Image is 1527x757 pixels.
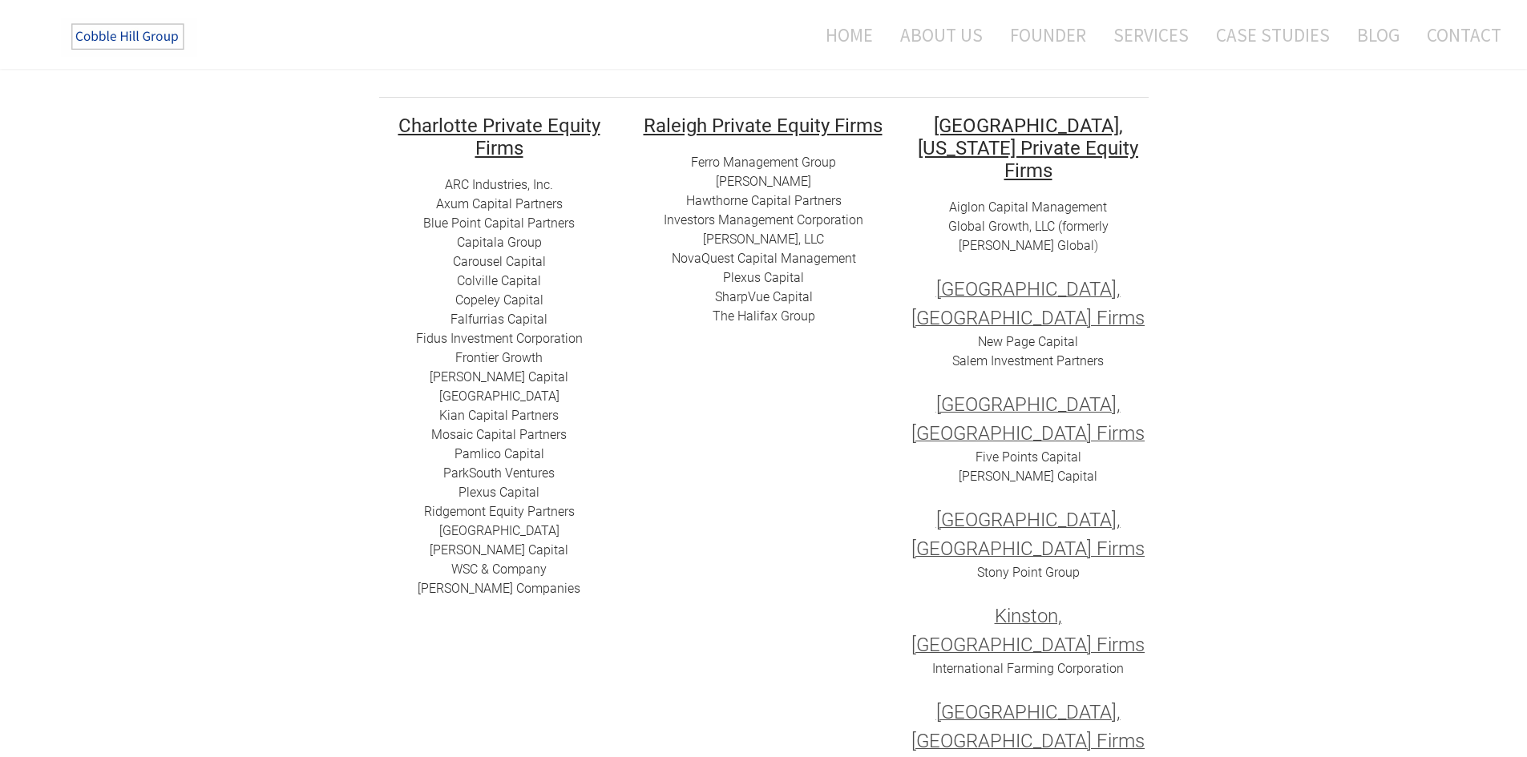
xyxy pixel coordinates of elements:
font: [GEOGRAPHIC_DATA], [US_STATE] Private Equity Firms [918,115,1138,182]
a: [PERSON_NAME], LLC [703,232,824,247]
a: [PERSON_NAME] Companies [418,581,580,596]
a: ​Falfurrias Capital [450,312,547,327]
a: Home [802,14,885,56]
a: International Farming Corporation [932,661,1124,676]
h2: ​ [379,114,620,159]
a: ​NovaQuest Capital Management [672,251,856,266]
a: New Page Capital [978,334,1078,349]
a: Global Growth, LLC (formerly [PERSON_NAME] Global [948,219,1109,253]
a: Axum Capital Partners [436,196,563,211]
a: ​[GEOGRAPHIC_DATA] [439,523,559,538]
font: [GEOGRAPHIC_DATA], [GEOGRAPHIC_DATA] Firms [911,701,1145,752]
a: [PERSON_NAME] Capital [959,469,1097,484]
a: About Us [888,14,995,56]
a: [PERSON_NAME] Capital [430,542,568,558]
h2: ​ [644,114,884,136]
a: ​Blue Point Capital Partners [423,215,575,231]
a: Mosaic Capital Partners [431,427,567,442]
a: ​Kian Capital Partners [439,408,559,423]
a: Blog [1345,14,1412,56]
a: ​Pamlico Capital [454,446,544,461]
a: Fidus Investment Corporation [416,331,583,346]
a: Founder [998,14,1098,56]
a: ​​Carousel Capital​​ [453,254,546,269]
a: Aiglon Capital Management [949,199,1107,215]
a: ARC I​ndustries, Inc. [445,177,553,192]
a: Contact [1415,14,1501,56]
a: ​Colville Capital [457,273,541,288]
a: [PERSON_NAME] [716,174,811,189]
a: Services [1101,14,1201,56]
a: ​Plexus Capital [723,270,804,285]
a: ParkSouth Ventures [443,465,555,481]
u: ​ [644,111,883,138]
font: [GEOGRAPHIC_DATA], [GEOGRAPHIC_DATA] Firms [911,509,1145,560]
a: Ferro Management Group [691,155,836,170]
a: Capitala Group​ [457,235,542,250]
font: [GEOGRAPHIC_DATA], [GEOGRAPHIC_DATA] Firms [911,278,1145,329]
a: [GEOGRAPHIC_DATA] [439,389,559,404]
a: Case Studies [1204,14,1342,56]
a: Copeley Capital [455,292,543,308]
a: Salem Investment Partners [952,353,1104,368]
a: Stony Point Group​​ [977,565,1080,580]
font: Raleigh Private Equity Firms [644,115,883,137]
font: [GEOGRAPHIC_DATA], [GEOGRAPHIC_DATA] Firms [911,393,1145,445]
a: Frontier Growth [455,350,543,365]
a: ​Plexus Capital [459,485,539,500]
font: Kinston, [GEOGRAPHIC_DATA] Firms [911,605,1145,656]
a: Investors Management Corporation [664,212,863,228]
font: Charlotte Private Equity Firms [398,115,600,159]
img: The Cobble Hill Group LLC [61,17,197,57]
a: ​​The Halifax Group [713,308,815,324]
a: Five Points Capital​ [976,449,1081,465]
a: [PERSON_NAME] Capital [430,369,568,385]
a: ​WSC & Company [451,562,547,577]
a: ​Ridgemont Equity Partners​ [424,504,575,519]
a: SharpVue Capital [715,289,813,304]
a: Hawthorne Capital Partners [686,193,842,208]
